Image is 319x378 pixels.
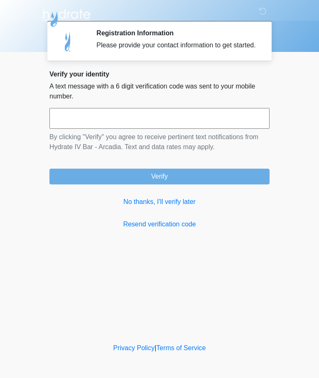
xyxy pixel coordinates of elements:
a: Terms of Service [156,344,206,351]
a: Resend verification code [49,219,270,229]
img: Hydrate IV Bar - Arcadia Logo [41,6,92,27]
p: By clicking "Verify" you agree to receive pertinent text notifications from Hydrate IV Bar - Arca... [49,132,270,152]
a: No thanks, I'll verify later [49,197,270,207]
p: A text message with a 6 digit verification code was sent to your mobile number. [49,81,270,101]
a: | [155,344,156,351]
a: Privacy Policy [113,344,155,351]
h2: Verify your identity [49,70,270,78]
div: Please provide your contact information to get started. [96,40,257,50]
button: Verify [49,169,270,184]
img: Agent Avatar [56,29,81,54]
